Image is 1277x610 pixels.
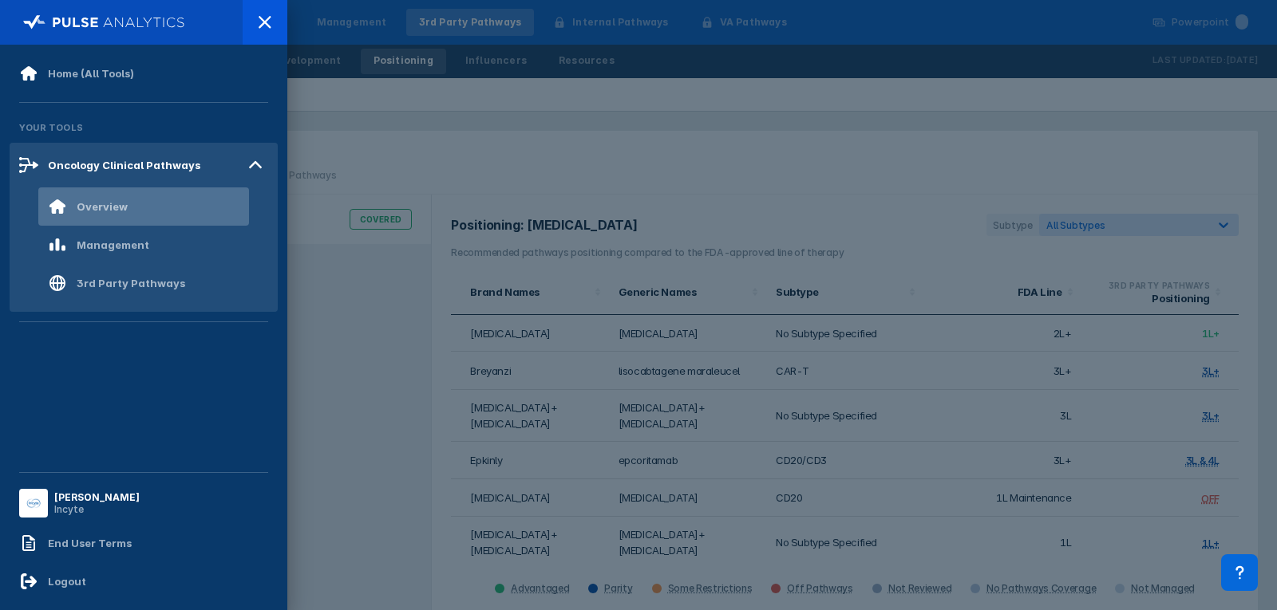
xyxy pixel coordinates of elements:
[48,159,200,171] div: Oncology Clinical Pathways
[48,67,134,80] div: Home (All Tools)
[22,492,45,514] img: menu button
[23,11,185,33] img: pulse-logo-full-white.svg
[10,226,278,264] a: Management
[48,575,86,588] div: Logout
[10,524,278,562] a: End User Terms
[10,187,278,226] a: Overview
[10,264,278,302] a: 3rd Party Pathways
[77,277,185,289] div: 3rd Party Pathways
[77,238,149,251] div: Management
[10,112,278,143] div: Your Tools
[48,537,132,549] div: End User Terms
[54,491,140,503] div: [PERSON_NAME]
[77,200,128,213] div: Overview
[54,503,140,515] div: Incyte
[10,54,278,92] a: Home (All Tools)
[1221,554,1258,591] div: Contact Support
